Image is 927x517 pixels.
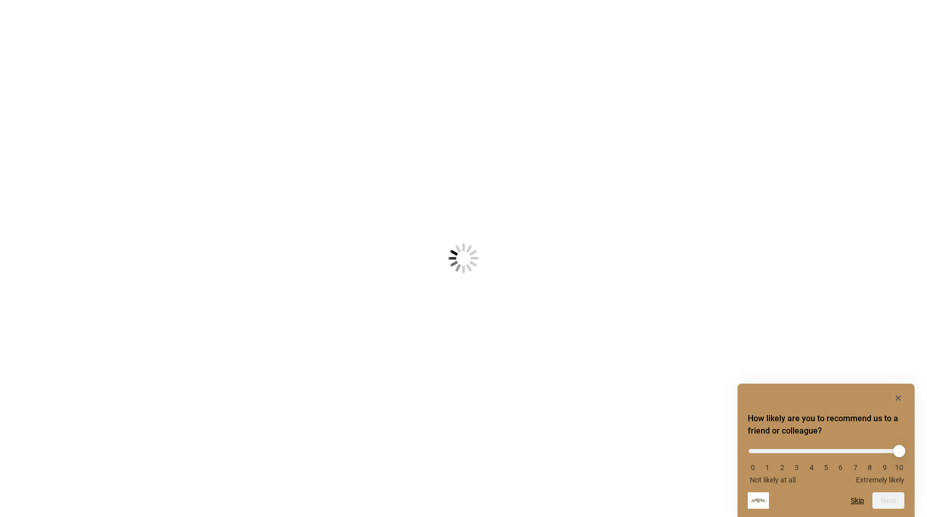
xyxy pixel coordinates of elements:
[748,463,758,472] li: 0
[762,463,772,472] li: 1
[851,496,864,505] button: Skip
[865,463,875,472] li: 8
[748,392,904,509] div: How likely are you to recommend us to a friend or colleague? Select an option from 0 to 10, with ...
[850,463,861,472] li: 7
[792,463,802,472] li: 3
[894,463,904,472] li: 10
[880,463,890,472] li: 9
[750,476,796,484] span: Not likely at all
[748,441,904,484] div: How likely are you to recommend us to a friend or colleague? Select an option from 0 to 10, with ...
[856,476,904,484] span: Extremely likely
[872,492,904,509] button: Next question
[398,193,529,324] img: Loading
[748,412,904,437] h2: How likely are you to recommend us to a friend or colleague? Select an option from 0 to 10, with ...
[835,463,846,472] li: 6
[892,392,904,404] button: Hide survey
[821,463,831,472] li: 5
[806,463,817,472] li: 4
[777,463,787,472] li: 2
